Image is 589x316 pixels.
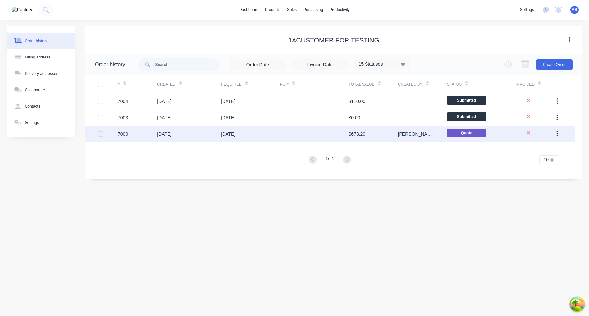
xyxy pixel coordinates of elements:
[157,98,171,105] div: [DATE]
[25,120,39,125] div: Settings
[326,5,353,15] div: productivity
[118,114,128,121] div: 7003
[300,5,326,15] div: purchasing
[349,131,366,138] div: $673.20
[7,82,75,98] button: Collaborate
[349,81,375,87] div: Total Value
[230,60,285,70] input: Order Date
[25,71,58,76] div: Delivery addresses
[157,75,221,93] div: Created
[25,103,40,109] div: Contacts
[447,81,462,87] div: Status
[155,58,220,71] input: Search...
[354,61,409,68] div: 15 Statuses
[118,75,157,93] div: #
[25,38,47,44] div: Order history
[221,131,235,138] div: [DATE]
[571,298,584,311] button: Open Tanstack query devtools
[221,98,235,105] div: [DATE]
[7,98,75,114] button: Contacts
[7,65,75,82] button: Delivery addresses
[349,114,360,121] div: $0.00
[447,75,516,93] div: Status
[536,59,573,70] button: Create Order
[118,131,128,138] div: 7000
[118,98,128,105] div: 7004
[292,60,347,70] input: Invoice Date
[118,81,120,87] div: #
[7,33,75,49] button: Order history
[236,5,262,15] a: dashboard
[517,5,537,15] div: settings
[398,81,423,87] div: Created By
[157,114,171,121] div: [DATE]
[398,75,447,93] div: Created By
[12,7,32,13] img: Factory
[280,75,348,93] div: PO #
[221,81,241,87] div: Required
[572,7,577,13] span: AB
[25,54,50,60] div: Billing address
[398,131,434,138] div: [PERSON_NAME]
[7,114,75,131] button: Settings
[280,81,289,87] div: PO #
[288,36,379,44] div: 1aCustomer for Testing
[157,81,175,87] div: Created
[25,87,45,93] div: Collaborate
[325,155,334,165] div: 1 of 1
[516,81,535,87] div: Invoiced
[262,5,284,15] div: products
[284,5,300,15] div: sales
[221,114,235,121] div: [DATE]
[349,75,398,93] div: Total Value
[221,75,280,93] div: Required
[447,112,486,121] span: Submitted
[516,75,555,93] div: Invoiced
[95,61,125,69] div: Order history
[447,96,486,104] span: Submitted
[544,157,549,163] span: 10
[157,131,171,138] div: [DATE]
[7,49,75,65] button: Billing address
[447,129,486,137] span: Quote
[349,98,366,105] div: $110.00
